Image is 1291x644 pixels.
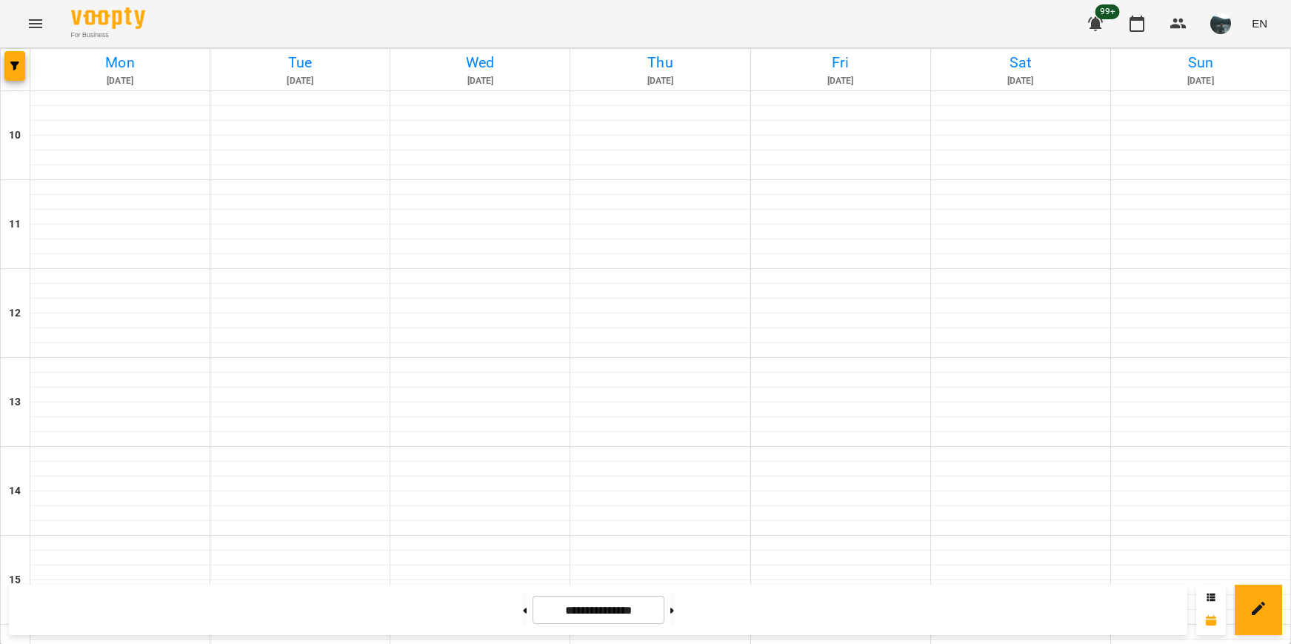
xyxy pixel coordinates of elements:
h6: 14 [9,483,21,499]
h6: 12 [9,305,21,322]
img: Voopty Logo [71,7,145,29]
h6: 11 [9,216,21,233]
h6: [DATE] [393,74,567,88]
span: EN [1252,16,1267,31]
h6: 10 [9,127,21,144]
h6: Mon [33,51,207,74]
h6: [DATE] [573,74,747,88]
h6: Wed [393,51,567,74]
img: aa1b040b8dd0042f4e09f431b6c9ed0a.jpeg [1210,13,1231,34]
span: 99+ [1095,4,1120,19]
button: Menu [18,6,53,42]
h6: [DATE] [1113,74,1288,88]
h6: Sat [933,51,1108,74]
h6: Sun [1113,51,1288,74]
h6: [DATE] [213,74,387,88]
h6: [DATE] [933,74,1108,88]
h6: 13 [9,394,21,411]
h6: Tue [213,51,387,74]
button: EN [1246,10,1273,37]
h6: [DATE] [753,74,928,88]
h6: Thu [573,51,747,74]
span: For Business [71,30,145,40]
h6: Fri [753,51,928,74]
h6: 15 [9,572,21,588]
h6: [DATE] [33,74,207,88]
